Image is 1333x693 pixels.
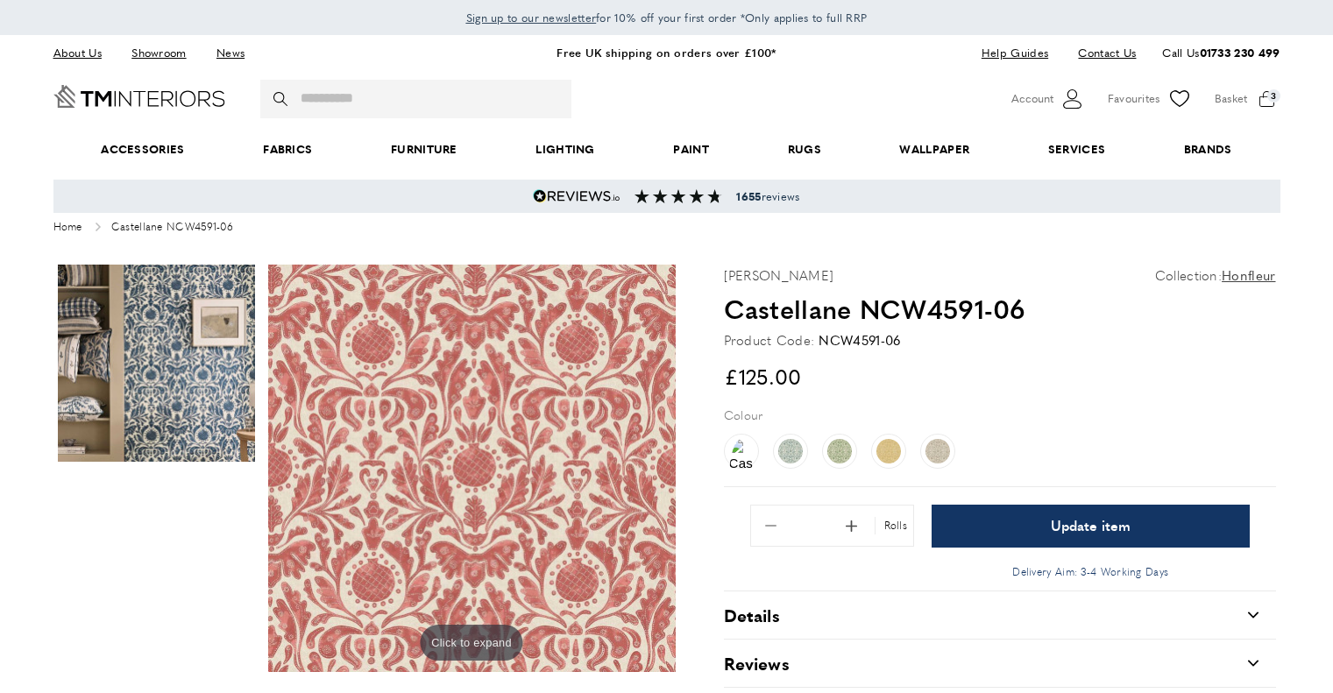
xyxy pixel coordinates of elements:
img: Castellane NCW4591-05 [925,439,950,463]
a: Castellane NCW4591-01 [724,434,759,469]
h2: Details [724,603,780,627]
img: Reviews section [635,189,722,203]
p: Call Us [1162,44,1280,62]
a: Help Guides [968,41,1061,65]
a: Favourites [1108,86,1193,112]
img: Reviews.io 5 stars [533,189,620,203]
span: Sign up to our newsletter [466,10,597,25]
a: About Us [53,41,115,65]
div: Rolls [875,517,912,534]
a: product photoClick to expand [268,265,676,672]
a: Rugs [748,123,861,176]
span: £125.00 [724,361,802,391]
span: Accessories [61,123,223,176]
a: Go to Home page [53,85,225,108]
a: product photo [58,265,255,659]
img: product photo [58,265,255,462]
span: Account [1011,89,1053,108]
p: Delivery Aim: 3-4 Working Days [932,563,1250,580]
p: Colour [724,405,763,424]
strong: 1655 [736,188,761,204]
a: 01733 230 499 [1200,44,1280,60]
a: Honfleur [1222,265,1275,286]
p: Collection: [1155,265,1276,286]
a: Services [1009,123,1145,176]
span: Favourites [1108,89,1160,108]
a: Castellane NCW4591-02 [773,434,808,469]
a: Home [53,222,82,234]
button: Remove 1 from quantity [753,507,790,544]
a: Brands [1145,123,1271,176]
h1: Castellane NCW4591-06 [724,290,1276,327]
img: Castellane NCW4591-03 [827,439,852,463]
img: Castellane NCW4591-01 [729,439,754,516]
img: product photo [268,265,676,672]
a: News [203,41,258,65]
a: Wallpaper [861,123,1009,176]
a: Showroom [118,41,199,65]
a: Lighting [497,123,635,176]
a: Castellane NCW4591-03 [822,434,857,469]
a: Free UK shipping on orders over £100* [557,44,776,60]
button: Add 1 to quantity [833,507,870,544]
a: Fabrics [223,123,351,176]
a: Sign up to our newsletter [466,9,597,26]
span: for 10% off your first order *Only applies to full RRP [466,10,868,25]
a: Furniture [351,123,496,176]
h2: Reviews [724,651,790,675]
span: reviews [736,189,799,203]
img: Castellane NCW4591-02 [778,439,803,463]
button: Update item [932,505,1250,548]
div: NCW4591-06 [819,329,900,350]
a: Contact Us [1065,41,1136,65]
a: Castellane NCW4591-04 [871,434,906,469]
p: [PERSON_NAME] [724,265,834,286]
strong: Product Code [724,329,815,350]
span: Update item [1051,519,1131,533]
img: Castellane NCW4591-04 [876,439,901,463]
a: Paint [635,123,748,176]
button: Search [273,80,291,118]
a: Castellane NCW4591-05 [920,434,955,469]
button: Customer Account [1011,86,1086,112]
span: Castellane NCW4591-06 [111,222,233,234]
